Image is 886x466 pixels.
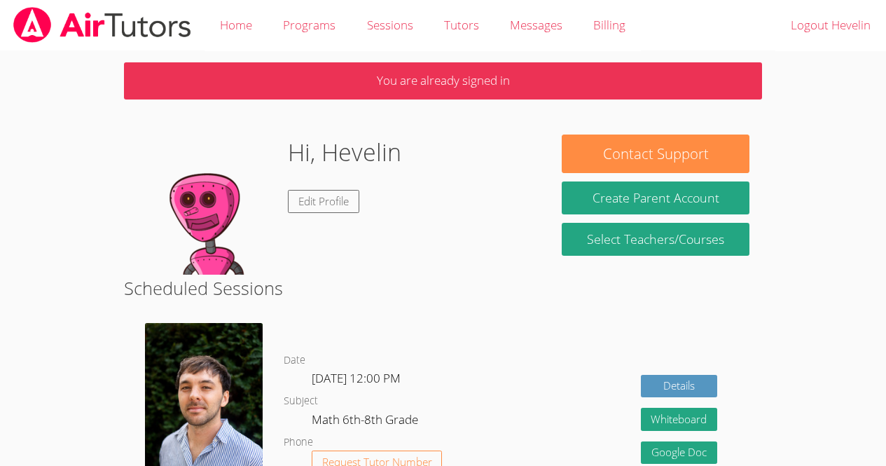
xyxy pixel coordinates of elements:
span: [DATE] 12:00 PM [312,370,401,386]
dd: Math 6th-8th Grade [312,410,421,434]
a: Google Doc [641,441,718,465]
h2: Scheduled Sessions [124,275,762,301]
h1: Hi, Hevelin [288,135,401,170]
dt: Date [284,352,305,369]
button: Create Parent Account [562,181,749,214]
p: You are already signed in [124,62,762,100]
span: Messages [510,17,562,33]
img: airtutors_banner-c4298cdbf04f3fff15de1276eac7730deb9818008684d7c2e4769d2f7ddbe033.png [12,7,193,43]
dt: Subject [284,392,318,410]
a: Select Teachers/Courses [562,223,749,256]
button: Contact Support [562,135,749,173]
img: default.png [137,135,277,275]
dt: Phone [284,434,313,451]
button: Whiteboard [641,408,718,431]
a: Details [641,375,718,398]
a: Edit Profile [288,190,359,213]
